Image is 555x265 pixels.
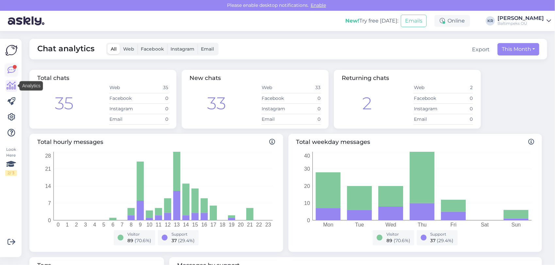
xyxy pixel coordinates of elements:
div: KR [486,16,495,25]
tspan: Mon [323,222,333,227]
tspan: 23 [265,222,271,227]
td: Web [261,83,291,93]
tspan: 5 [102,222,105,227]
div: Support [431,231,454,237]
div: 35 [55,91,73,116]
tspan: 2 [75,222,78,227]
span: Total weekday messages [296,138,534,147]
td: Instagram [414,103,443,114]
td: 0 [443,93,473,103]
tspan: 4 [93,222,96,227]
tspan: 21 [247,222,253,227]
td: Email [414,114,443,124]
div: 33 [207,91,226,116]
div: Support [171,231,195,237]
b: New! [345,18,359,24]
button: This Month [498,43,539,55]
td: 0 [291,103,321,114]
span: ( 29.4 %) [437,238,454,243]
tspan: 14 [45,183,51,189]
span: Chat analytics [37,43,94,55]
div: 2 [363,91,372,116]
span: New chats [189,74,221,82]
td: Web [414,83,443,93]
span: All [111,46,117,52]
div: Baltimpeks OÜ [498,21,544,26]
tspan: 0 [307,217,310,223]
tspan: 0 [48,217,51,223]
td: Email [261,114,291,124]
td: 0 [443,114,473,124]
td: 33 [291,83,321,93]
span: ( 70.6 %) [394,238,410,243]
tspan: 28 [45,153,51,158]
tspan: 13 [174,222,180,227]
tspan: 40 [304,153,310,158]
div: Online [434,15,470,27]
div: Visitor [386,231,410,237]
div: Try free [DATE]: [345,17,398,25]
tspan: Sun [511,222,520,227]
tspan: 30 [304,166,310,172]
tspan: 19 [229,222,235,227]
tspan: 6 [111,222,114,227]
td: Facebook [414,93,443,103]
tspan: Tue [355,222,364,227]
td: 0 [139,114,169,124]
span: Enable [309,2,328,8]
td: Email [109,114,139,124]
div: Visitor [127,231,151,237]
span: Returning chats [342,74,389,82]
td: Facebook [109,93,139,103]
tspan: Thu [417,222,427,227]
span: ( 70.6 %) [135,238,151,243]
span: Total chats [37,74,69,82]
div: Look Here [5,147,17,176]
span: 37 [171,238,177,243]
tspan: 0 [57,222,60,227]
span: Total hourly messages [37,138,275,147]
td: 0 [291,114,321,124]
tspan: 8 [130,222,133,227]
div: Analytics [20,81,43,91]
tspan: 10 [147,222,153,227]
td: Instagram [109,103,139,114]
tspan: 15 [192,222,198,227]
span: Instagram [171,46,194,52]
tspan: 20 [304,183,310,189]
td: Web [109,83,139,93]
tspan: 9 [139,222,142,227]
tspan: Fri [450,222,457,227]
span: 89 [127,238,133,243]
button: Export [472,46,490,54]
tspan: 16 [201,222,207,227]
tspan: 22 [256,222,262,227]
td: 0 [139,93,169,103]
a: [PERSON_NAME]Baltimpeks OÜ [498,16,551,26]
tspan: 1 [66,222,69,227]
td: 0 [139,103,169,114]
span: 89 [386,238,392,243]
tspan: 3 [84,222,87,227]
span: Web [123,46,134,52]
tspan: Wed [385,222,396,227]
tspan: 11 [156,222,162,227]
tspan: 18 [220,222,225,227]
td: Instagram [261,103,291,114]
tspan: 7 [48,200,51,206]
tspan: 10 [304,200,310,206]
span: Email [201,46,214,52]
span: Facebook [141,46,164,52]
td: Facebook [261,93,291,103]
div: [PERSON_NAME] [498,16,544,21]
td: 35 [139,83,169,93]
tspan: 7 [121,222,123,227]
td: 0 [443,103,473,114]
div: 2 / 3 [5,170,17,176]
button: Emails [401,15,427,27]
img: Askly Logo [5,44,18,56]
span: 37 [431,238,436,243]
tspan: 17 [210,222,216,227]
tspan: 21 [45,166,51,172]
